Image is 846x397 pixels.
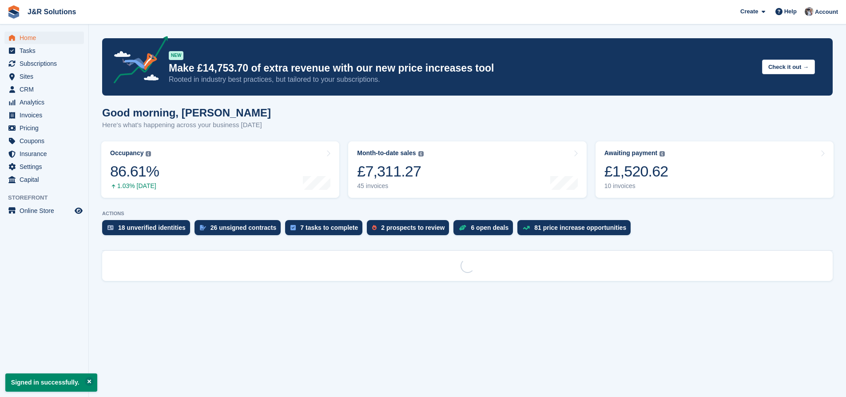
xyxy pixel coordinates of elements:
[4,160,84,173] a: menu
[523,226,530,230] img: price_increase_opportunities-93ffe204e8149a01c8c9dc8f82e8f89637d9d84a8eef4429ea346261dce0b2c0.svg
[169,51,183,60] div: NEW
[4,135,84,147] a: menu
[8,193,88,202] span: Storefront
[459,225,466,231] img: deal-1b604bf984904fb50ccaf53a9ad4b4a5d6e5aea283cecdc64d6e3604feb123c2.svg
[211,224,277,231] div: 26 unsigned contracts
[4,148,84,160] a: menu
[20,32,73,44] span: Home
[73,205,84,216] a: Preview store
[348,141,586,198] a: Month-to-date sales £7,311.27 45 invoices
[604,149,658,157] div: Awaiting payment
[169,62,755,75] p: Make £14,753.70 of extra revenue with our new price increases tool
[20,44,73,57] span: Tasks
[4,32,84,44] a: menu
[102,211,833,217] p: ACTIONS
[604,162,668,180] div: £1,520.62
[659,151,665,156] img: icon-info-grey-7440780725fd019a000dd9b08b2336e03edf1995a4989e88bcd33f0948082b44.svg
[805,7,814,16] img: Steve Revell
[762,60,815,74] button: Check it out →
[102,220,195,240] a: 18 unverified identities
[102,107,271,119] h1: Good morning, [PERSON_NAME]
[20,205,73,217] span: Online Store
[604,182,668,190] div: 10 invoices
[453,220,517,240] a: 6 open deals
[110,162,159,180] div: 86.61%
[4,96,84,108] a: menu
[20,70,73,83] span: Sites
[300,224,358,231] div: 7 tasks to complete
[4,122,84,134] a: menu
[5,373,97,392] p: Signed in successfully.
[4,44,84,57] a: menu
[20,57,73,70] span: Subscriptions
[815,8,838,16] span: Account
[20,135,73,147] span: Coupons
[4,173,84,186] a: menu
[102,120,271,130] p: Here's what's happening across your business [DATE]
[146,151,151,156] img: icon-info-grey-7440780725fd019a000dd9b08b2336e03edf1995a4989e88bcd33f0948082b44.svg
[7,5,20,19] img: stora-icon-8386f47178a22dfd0bd8f6a31ec36ba5ce8667c1dd55bd0f319d3a0aa187defe.svg
[195,220,286,240] a: 26 unsigned contracts
[517,220,635,240] a: 81 price increase opportunities
[372,225,377,230] img: prospect-51fa495bee0391a8d652442698ab0144808aea92771e9ea1ae160a38d050c398.svg
[20,109,73,121] span: Invoices
[20,83,73,96] span: CRM
[20,96,73,108] span: Analytics
[357,182,423,190] div: 45 invoices
[784,7,797,16] span: Help
[106,36,168,87] img: price-adjustments-announcement-icon-8257ccfd72463d97f412b2fc003d46551f7dbcb40ab6d574587a9cd5c0d94...
[24,4,79,19] a: J&R Solutions
[4,70,84,83] a: menu
[4,205,84,217] a: menu
[200,225,206,230] img: contract_signature_icon-13c848040528278c33f63329250d36e43548de30e8caae1d1a13099fd9432cc5.svg
[367,220,453,240] a: 2 prospects to review
[740,7,758,16] span: Create
[290,225,296,230] img: task-75834270c22a3079a89374b754ae025e5fb1db73e45f91037f5363f120a921f8.svg
[285,220,367,240] a: 7 tasks to complete
[118,224,186,231] div: 18 unverified identities
[381,224,445,231] div: 2 prospects to review
[101,141,339,198] a: Occupancy 86.61% 1.03% [DATE]
[534,224,626,231] div: 81 price increase opportunities
[107,225,114,230] img: verify_identity-adf6edd0f0f0b5bbfe63781bf79b02c33cf7c696d77639b501bdc392416b5a36.svg
[596,141,834,198] a: Awaiting payment £1,520.62 10 invoices
[4,57,84,70] a: menu
[4,83,84,96] a: menu
[4,109,84,121] a: menu
[169,75,755,84] p: Rooted in industry best practices, but tailored to your subscriptions.
[471,224,508,231] div: 6 open deals
[357,149,416,157] div: Month-to-date sales
[20,173,73,186] span: Capital
[110,149,143,157] div: Occupancy
[110,182,159,190] div: 1.03% [DATE]
[20,122,73,134] span: Pricing
[20,148,73,160] span: Insurance
[20,160,73,173] span: Settings
[418,151,424,156] img: icon-info-grey-7440780725fd019a000dd9b08b2336e03edf1995a4989e88bcd33f0948082b44.svg
[357,162,423,180] div: £7,311.27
